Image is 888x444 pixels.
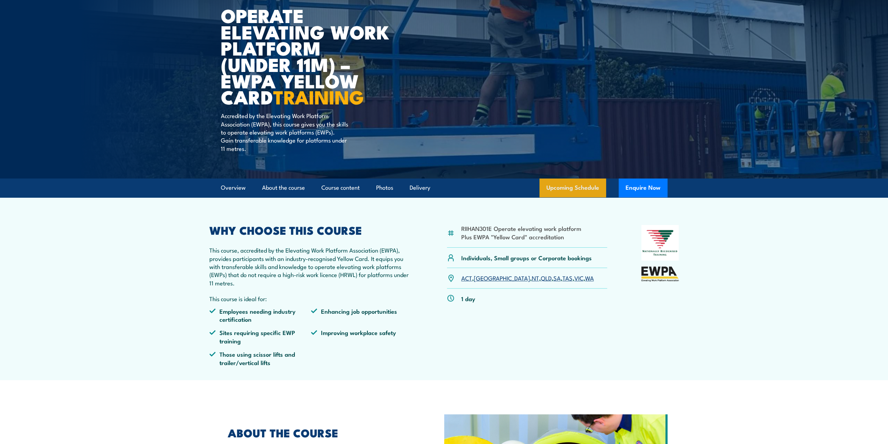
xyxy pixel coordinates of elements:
a: Overview [221,179,246,197]
li: Enhancing job opportunities [311,307,413,323]
li: Employees needing industry certification [209,307,311,323]
strong: TRAINING [273,82,364,111]
p: Individuals, Small groups or Corporate bookings [461,254,592,262]
button: Enquire Now [619,179,667,197]
h2: WHY CHOOSE THIS COURSE [209,225,413,235]
a: Upcoming Schedule [539,179,606,197]
a: Delivery [410,179,430,197]
h2: ABOUT THE COURSE [228,428,412,437]
a: VIC [574,274,583,282]
p: 1 day [461,294,475,303]
a: TAS [562,274,573,282]
a: SA [553,274,561,282]
a: NT [532,274,539,282]
a: WA [585,274,594,282]
a: QLD [541,274,552,282]
img: Nationally Recognised Training logo. [641,225,679,261]
a: [GEOGRAPHIC_DATA] [474,274,530,282]
p: Accredited by the Elevating Work Platform Association (EWPA), this course gives you the skills to... [221,111,348,152]
p: This course, accredited by the Elevating Work Platform Association (EWPA), provides participants ... [209,246,413,287]
li: Those using scissor lifts and trailer/vertical lifts [209,350,311,366]
img: EWPA [641,267,679,282]
li: RIIHAN301E Operate elevating work platform [461,224,581,232]
a: Course content [321,179,360,197]
li: Sites requiring specific EWP training [209,328,311,345]
li: Plus EWPA "Yellow Card" accreditation [461,233,581,241]
li: Improving workplace safety [311,328,413,345]
h1: Operate Elevating Work Platform (under 11m) – EWPA Yellow Card [221,7,393,105]
p: , , , , , , , [461,274,594,282]
a: ACT [461,274,472,282]
a: Photos [376,179,393,197]
a: About the course [262,179,305,197]
p: This course is ideal for: [209,294,413,303]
